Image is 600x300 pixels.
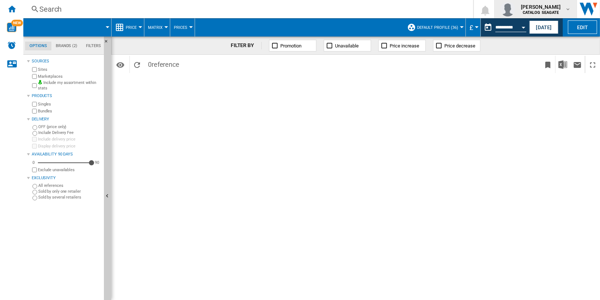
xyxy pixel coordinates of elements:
[32,144,37,149] input: Display delivery price
[32,184,37,189] input: All references
[521,3,561,11] span: [PERSON_NAME]
[417,25,458,30] span: Default profile (36)
[32,116,101,122] div: Delivery
[466,18,481,36] md-menu: Currency
[32,125,37,130] input: OFF (price only)
[269,40,316,51] button: Promotion
[32,131,37,136] input: Include Delivery Fee
[115,18,140,36] div: Price
[31,160,36,165] div: 0
[407,18,462,36] div: Default profile (36)
[38,167,101,173] label: Exclude unavailables
[32,58,101,64] div: Sources
[126,18,140,36] button: Price
[7,23,16,32] img: wise-card.svg
[585,56,600,73] button: Maximize
[32,190,37,195] input: Sold by only one retailer
[38,124,101,130] label: OFF (price only)
[93,160,101,165] div: 90
[7,41,16,50] img: alerts-logo.svg
[32,93,101,99] div: Products
[38,108,101,114] label: Bundles
[32,196,37,200] input: Sold by several retailers
[32,137,37,142] input: Include delivery price
[130,56,144,73] button: Reload
[148,18,166,36] button: Matrix
[568,20,597,34] button: Edit
[144,56,183,71] span: 0
[38,74,101,79] label: Marketplaces
[32,109,37,114] input: Bundles
[126,25,137,30] span: Price
[113,58,128,71] button: Options
[38,67,101,72] label: Sites
[38,101,101,107] label: Singles
[500,2,515,16] img: profile.jpg
[32,102,37,107] input: Singles
[541,56,555,73] button: Bookmark this report
[390,43,419,49] span: Price increase
[32,168,37,172] input: Display delivery price
[470,18,477,36] button: £
[378,40,426,51] button: Price increase
[481,18,528,36] div: This report is based on a date in the past.
[38,80,42,84] img: mysite-bg-18x18.png
[335,43,359,49] span: Unavailable
[174,25,187,30] span: Prices
[38,195,101,200] label: Sold by several retailers
[38,159,91,166] md-slider: Availability
[523,10,559,15] b: CATALOG SEAGATE
[82,42,105,50] md-tab-item: Filters
[148,25,163,30] span: Matrix
[517,20,530,33] button: Open calendar
[32,151,101,157] div: Availability 90 Days
[558,60,567,69] img: excel-24x24.png
[556,56,570,73] button: Download in Excel
[38,143,101,149] label: Display delivery price
[32,81,37,90] input: Include my assortment within stats
[152,61,179,68] span: reference
[25,42,51,50] md-tab-item: Options
[481,20,495,35] button: md-calendar
[174,18,191,36] button: Prices
[231,42,262,49] div: FILTER BY
[38,189,101,194] label: Sold by only one retailer
[32,74,37,79] input: Marketplaces
[38,80,101,91] label: Include my assortment within stats
[32,175,101,181] div: Exclusivity
[324,40,371,51] button: Unavailable
[11,20,23,26] span: NEW
[280,43,301,49] span: Promotion
[570,56,585,73] button: Send this report by email
[433,40,480,51] button: Price decrease
[51,42,82,50] md-tab-item: Brands (2)
[470,24,473,31] span: £
[529,20,558,34] button: [DATE]
[104,36,113,50] button: Hide
[32,67,37,72] input: Sites
[38,136,101,142] label: Include delivery price
[38,130,101,135] label: Include Delivery Fee
[39,4,454,14] div: Search
[38,183,101,188] label: All references
[444,43,475,49] span: Price decrease
[417,18,462,36] button: Default profile (36)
